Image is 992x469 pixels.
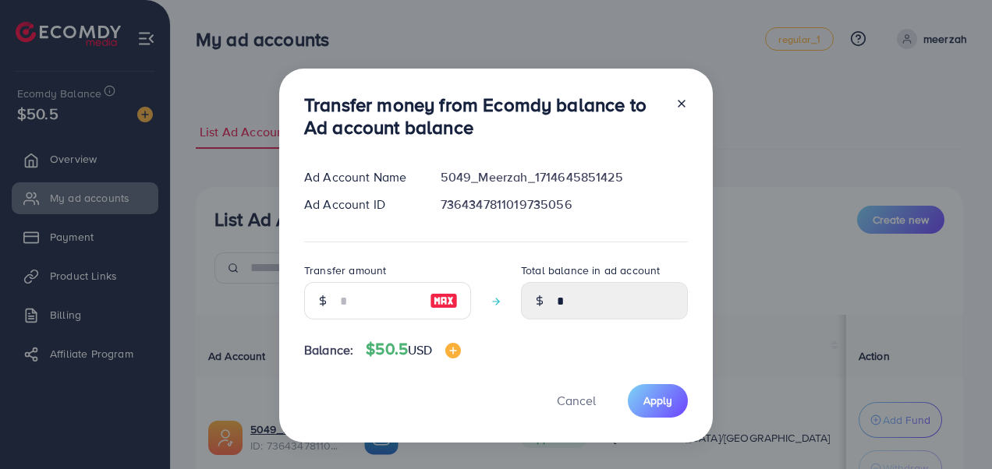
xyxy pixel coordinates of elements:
[445,343,461,358] img: image
[304,93,663,139] h3: Transfer money from Ecomdy balance to Ad account balance
[430,291,458,310] img: image
[537,384,615,418] button: Cancel
[557,392,596,409] span: Cancel
[643,393,672,408] span: Apply
[428,168,700,186] div: 5049_Meerzah_1714645851425
[304,341,353,359] span: Balance:
[292,168,428,186] div: Ad Account Name
[292,196,428,213] div: Ad Account ID
[366,340,460,359] h4: $50.5
[521,263,660,278] label: Total balance in ad account
[628,384,688,418] button: Apply
[408,341,432,358] span: USD
[304,263,386,278] label: Transfer amount
[926,399,980,457] iframe: Chat
[428,196,700,213] div: 7364347811019735056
